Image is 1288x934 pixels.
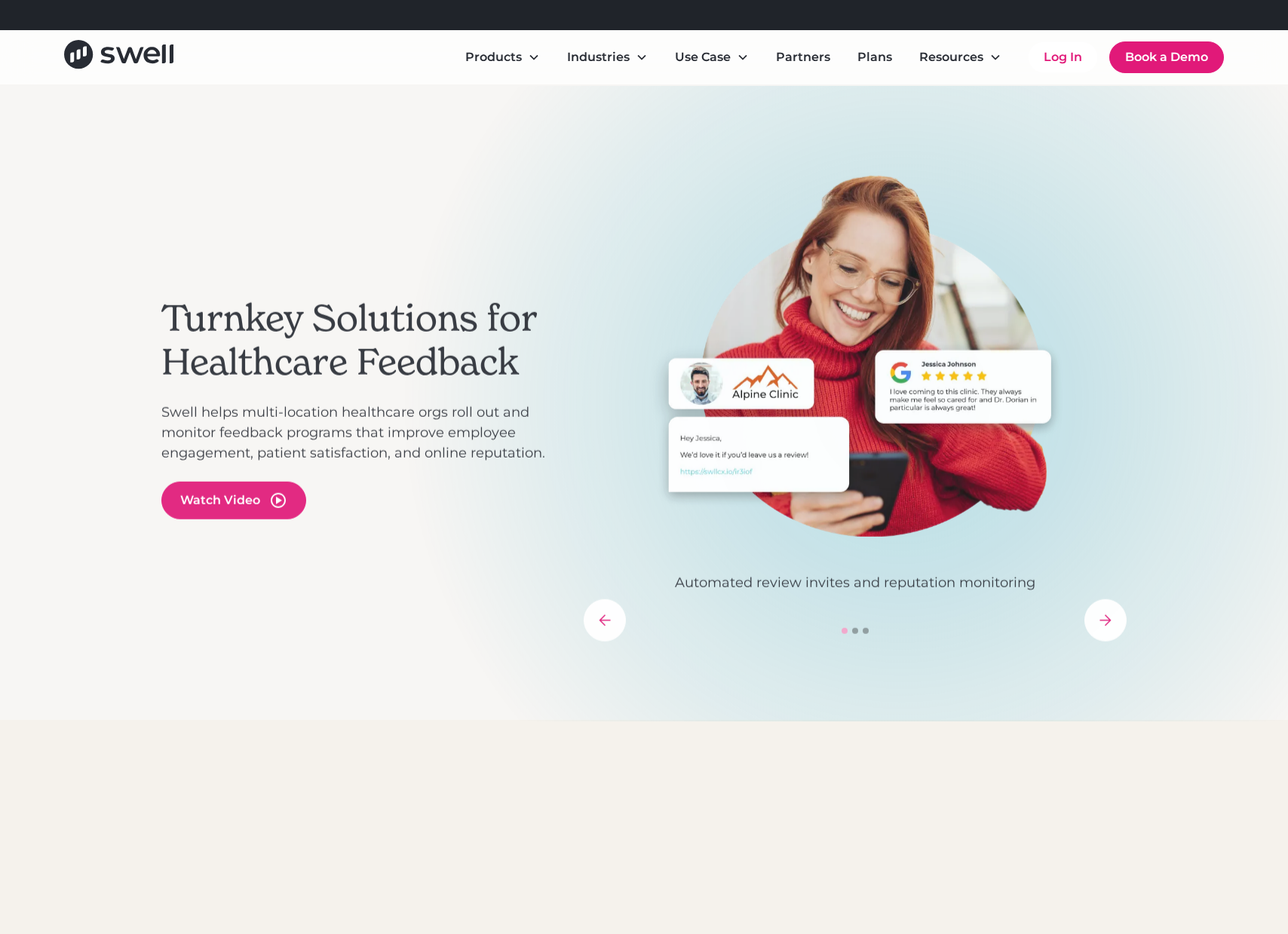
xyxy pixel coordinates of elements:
a: Knowledge Base [919,155,1147,179]
a: Book a Demo [1109,41,1224,73]
p: Automated review invites and reputation monitoring [584,573,1127,593]
a: Plans [845,42,904,72]
div: Resources [907,42,1014,72]
div: Industries [555,42,660,72]
a: Careers [919,228,1147,252]
div: Show slide 2 of 3 [852,628,858,634]
h2: Turnkey Solutions for Healthcare Feedback [161,297,569,384]
div: previous slide [584,599,626,642]
a: Integration List [919,191,1147,216]
a: home [64,40,173,74]
div: Show slide 3 of 3 [863,628,869,634]
div: next slide [1084,599,1127,642]
div: Use Case [675,48,731,66]
a: open lightbox [161,481,306,519]
div: Integration List [956,194,1052,213]
div: Show slide 1 of 3 [842,628,848,634]
div: Resources [919,48,983,66]
a: Blog [919,119,1147,143]
div: Legal [956,267,991,285]
div: carousel [584,175,1127,642]
a: Log In [1029,42,1097,72]
p: Swell helps multi-location healthcare orgs roll out and monitor feedback programs that improve em... [161,402,569,463]
div: Blog [956,122,985,140]
div: Use Case [663,42,761,72]
div: 1 of 3 [584,175,1127,593]
div: Watch Video [180,491,260,509]
div: Products [465,48,522,66]
div: Industries [567,48,630,66]
div: Careers [956,231,1004,249]
a: Legal [919,264,1147,288]
a: Partners [764,42,842,72]
div: Knowledge Base [956,158,1061,176]
nav: Resources [907,107,1159,300]
div: Products [453,42,552,72]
